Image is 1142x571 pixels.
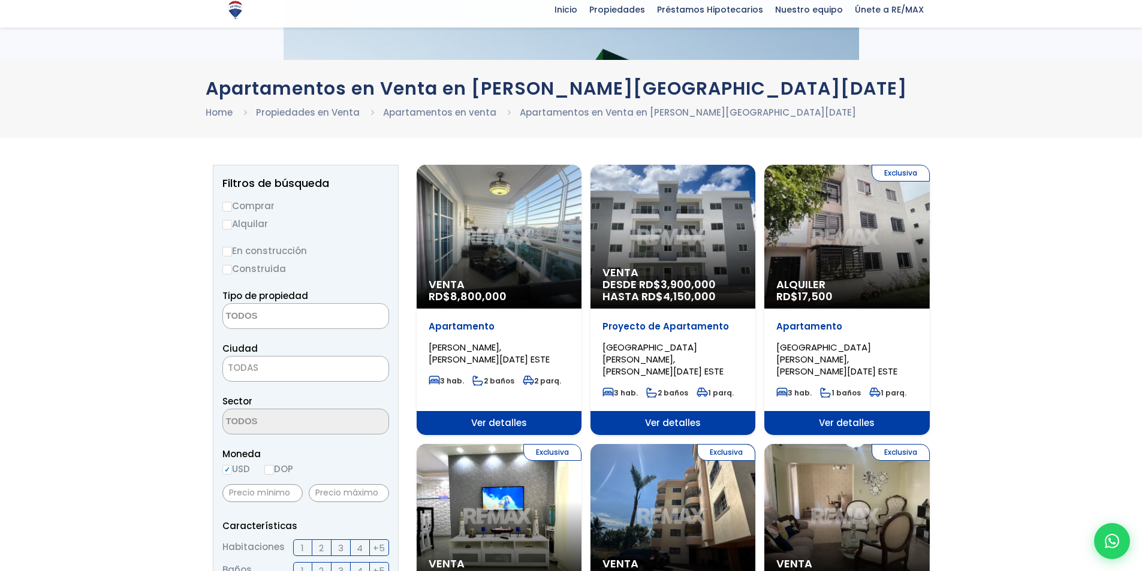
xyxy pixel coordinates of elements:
span: Venta [602,558,743,570]
a: Exclusiva Alquiler RD$17,500 Apartamento [GEOGRAPHIC_DATA][PERSON_NAME], [PERSON_NAME][DATE] ESTE... [764,165,929,435]
span: Ver detalles [590,411,755,435]
span: Exclusiva [872,165,930,182]
a: Home [206,106,233,119]
span: 2 parq. [523,376,561,386]
label: En construcción [222,243,389,258]
span: Exclusiva [697,444,755,461]
span: Venta [776,558,917,570]
a: Apartamentos en venta [383,106,496,119]
span: 3 [338,540,343,555]
span: 4,150,000 [663,289,716,304]
span: 3 hab. [429,376,464,386]
input: Precio mínimo [222,484,303,502]
span: Ver detalles [417,411,581,435]
span: 1 parq. [869,388,906,398]
span: Exclusiva [523,444,581,461]
span: TODAS [223,359,388,376]
span: Inicio [549,1,583,19]
span: Venta [602,267,743,279]
span: 1 [301,540,304,555]
label: Construida [222,261,389,276]
span: 8,800,000 [450,289,507,304]
a: Venta RD$8,800,000 Apartamento [PERSON_NAME], [PERSON_NAME][DATE] ESTE 3 hab. 2 baños 2 parq. Ver... [417,165,581,435]
p: Apartamento [776,321,917,333]
span: 1 parq. [697,388,734,398]
input: Precio máximo [309,484,389,502]
textarea: Search [223,304,339,330]
span: 2 baños [472,376,514,386]
span: Propiedades [583,1,651,19]
input: DOP [264,465,274,475]
span: 17,500 [798,289,833,304]
span: RD$ [776,289,833,304]
span: Habitaciones [222,539,285,556]
span: RD$ [429,289,507,304]
a: Propiedades en Venta [256,106,360,119]
span: 2 [319,540,324,555]
span: Únete a RE/MAX [849,1,930,19]
span: 1 baños [820,388,861,398]
input: En construcción [222,247,232,256]
label: Alquilar [222,216,389,231]
span: Moneda [222,446,389,461]
span: [GEOGRAPHIC_DATA][PERSON_NAME], [PERSON_NAME][DATE] ESTE [776,341,897,377]
input: USD [222,465,232,475]
span: Préstamos Hipotecarios [651,1,769,19]
a: Venta DESDE RD$3,900,000 HASTA RD$4,150,000 Proyecto de Apartamento [GEOGRAPHIC_DATA][PERSON_NAME... [590,165,755,435]
span: TODAS [228,361,258,374]
span: Tipo de propiedad [222,289,308,302]
span: 2 baños [646,388,688,398]
h1: Apartamentos en Venta en [PERSON_NAME][GEOGRAPHIC_DATA][DATE] [206,78,937,99]
p: Características [222,518,389,533]
p: Proyecto de Apartamento [602,321,743,333]
input: Alquilar [222,220,232,229]
span: Exclusiva [872,444,930,461]
span: Venta [429,558,570,570]
span: Ver detalles [764,411,929,435]
span: Ciudad [222,342,258,355]
span: 3 hab. [776,388,812,398]
span: 3 hab. [602,388,638,398]
textarea: Search [223,409,339,435]
span: [GEOGRAPHIC_DATA][PERSON_NAME], [PERSON_NAME][DATE] ESTE [602,341,724,377]
span: TODAS [222,356,389,382]
input: Comprar [222,202,232,212]
p: Apartamento [429,321,570,333]
h2: Filtros de búsqueda [222,177,389,189]
span: 4 [357,540,363,555]
span: Sector [222,395,252,407]
li: Apartamentos en Venta en [PERSON_NAME][GEOGRAPHIC_DATA][DATE] [520,105,856,120]
span: Venta [429,279,570,291]
span: DESDE RD$ [602,279,743,303]
span: HASTA RD$ [602,291,743,303]
label: DOP [264,461,293,476]
span: [PERSON_NAME], [PERSON_NAME][DATE] ESTE [429,341,550,365]
span: +5 [373,540,385,555]
input: Construida [222,265,232,274]
span: Nuestro equipo [769,1,849,19]
label: USD [222,461,250,476]
span: 3,900,000 [661,277,716,292]
span: Alquiler [776,279,917,291]
label: Comprar [222,198,389,213]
